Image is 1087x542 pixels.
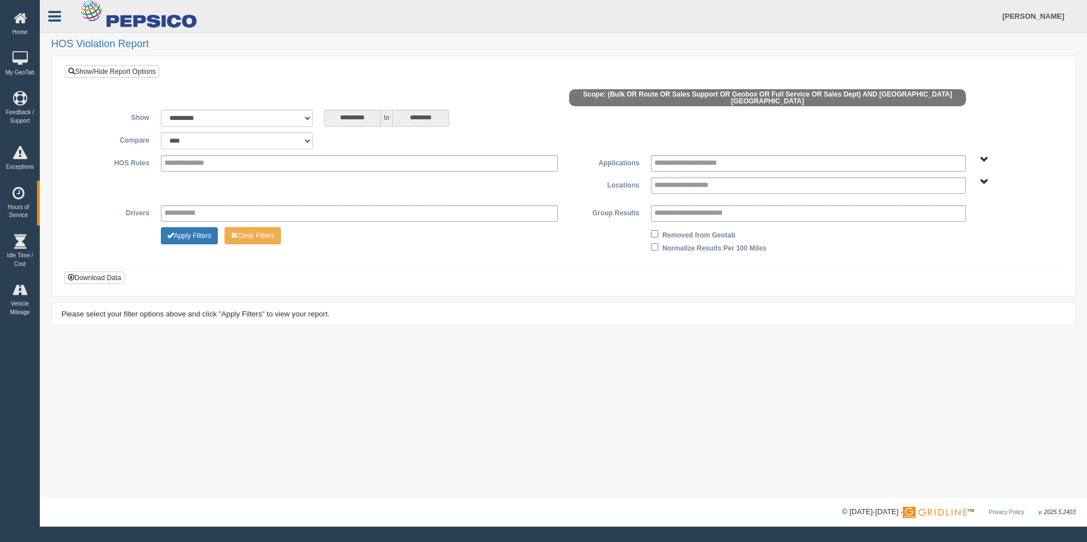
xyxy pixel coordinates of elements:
div: © [DATE]-[DATE] - ™ [842,506,1076,518]
button: Download Data [64,272,125,284]
label: Drivers [73,205,155,219]
label: HOS Rules [73,155,155,169]
label: Removed from Geotab [662,227,736,241]
label: Group Results [563,205,645,219]
span: Scope: (Bulk OR Route OR Sales Support OR Geobox OR Full Service OR Sales Dept) AND [GEOGRAPHIC_D... [569,89,966,106]
img: Gridline [903,507,967,518]
label: Locations [563,177,645,191]
span: v. 2025.5.2403 [1039,509,1076,515]
label: Show [73,110,155,123]
button: Change Filter Options [161,227,218,244]
label: Compare [73,132,155,146]
span: Please select your filter options above and click "Apply Filters" to view your report. [61,310,330,318]
a: Show/Hide Report Options [65,65,159,78]
label: Applications [563,155,645,169]
label: Normalize Results Per 100 Miles [662,240,766,254]
a: Privacy Policy [989,509,1024,515]
button: Change Filter Options [225,227,281,244]
span: to [381,110,392,127]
